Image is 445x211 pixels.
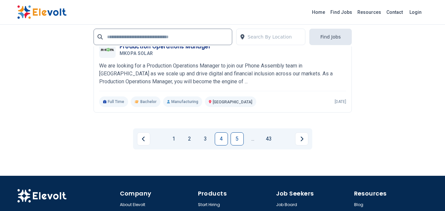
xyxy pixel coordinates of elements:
[120,202,145,207] a: About Elevolt
[120,51,153,57] span: MKOPA SOLAR
[101,48,114,51] img: MKOPA SOLAR
[99,41,346,107] a: MKOPA SOLARProduction Operations ManagerMKOPA SOLARWe are looking for a Production Operations Man...
[295,132,308,145] a: Next page
[163,96,202,107] p: Manufacturing
[412,179,445,211] iframe: Chat Widget
[17,5,67,19] img: Elevolt
[99,96,128,107] p: Full Time
[246,132,260,145] a: Jump forward
[120,43,211,51] h3: Production Operations Manager
[167,132,181,145] a: Page 1
[120,189,194,198] h4: Company
[137,132,150,145] a: Previous page
[276,202,297,207] a: Job Board
[198,189,272,198] h4: Products
[405,6,426,19] a: Login
[355,7,384,17] a: Resources
[354,202,363,207] a: Blog
[262,132,275,145] a: Page 43
[335,99,346,104] p: [DATE]
[328,7,355,17] a: Find Jobs
[17,189,67,203] img: Elevolt
[99,62,346,86] p: We are looking for a Production Operations Manager to join our Phone Assembly team in [GEOGRAPHIC...
[213,100,252,104] span: [GEOGRAPHIC_DATA]
[140,99,156,104] span: Bachelor
[309,7,328,17] a: Home
[309,29,351,45] button: Find Jobs
[199,132,212,145] a: Page 3
[276,189,350,198] h4: Job Seekers
[183,132,196,145] a: Page 2
[231,132,244,145] a: Page 5
[137,132,308,145] ul: Pagination
[215,132,228,145] a: Page 4 is your current page
[354,189,428,198] h4: Resources
[198,202,220,207] a: Start Hiring
[384,7,405,17] a: Contact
